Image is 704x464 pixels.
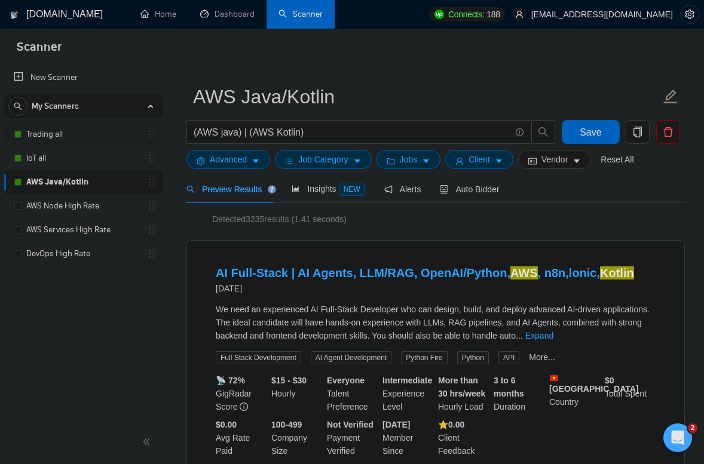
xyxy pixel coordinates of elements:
span: caret-down [252,156,260,165]
button: settingAdvancedcaret-down [186,150,270,169]
div: Hourly Load [436,374,491,413]
span: robot [440,185,448,193]
a: More... [529,352,555,362]
div: Talent Preference [325,374,380,413]
span: Alerts [384,185,421,194]
div: Duration [491,374,547,413]
a: AWS Node High Rate [26,194,140,218]
b: ⭐️ 0.00 [438,420,464,429]
button: Save [562,120,619,144]
span: holder [147,177,157,187]
span: copy [626,127,649,137]
li: New Scanner [4,66,163,90]
span: search [532,127,555,137]
button: folderJobscaret-down [377,150,441,169]
span: holder [147,225,157,235]
div: Company Size [269,418,325,457]
span: Client [469,153,490,166]
div: Hourly [269,374,325,413]
span: holder [147,201,157,211]
span: ... [516,331,523,340]
span: caret-down [495,156,503,165]
span: Save [580,125,601,140]
div: We need an experienced AI Full-Stack Developer who can design, build, and deploy advanced AI-driv... [216,303,656,342]
span: API [498,351,519,364]
div: Avg Rate Paid [213,418,269,457]
span: Vendor [541,153,568,166]
span: info-circle [516,128,524,136]
span: Scanner [7,38,71,63]
span: caret-down [422,156,430,165]
input: Search Freelance Jobs... [194,125,510,140]
a: AI Full-Stack | AI Agents, LLM/RAG, OpenAI/Python,AWS, n8n,lonic,Kotlin [216,266,634,279]
a: dashboardDashboard [200,9,255,19]
span: delete [657,127,679,137]
b: More than 30 hrs/week [438,376,485,398]
b: $ 0 [605,376,614,385]
div: Payment Verified [325,418,380,457]
span: holder [147,130,157,139]
span: Python Fire [401,351,447,364]
mark: AWS [510,266,538,279]
span: setting [681,10,699,19]
span: user [515,10,524,19]
b: Intermediate [382,376,432,385]
img: logo [10,5,19,24]
a: homeHome [140,9,176,19]
a: Expand [525,331,553,340]
div: Experience Level [380,374,436,413]
li: My Scanners [4,94,163,266]
b: [DATE] [382,420,410,429]
button: search [8,97,27,116]
span: Job Category [298,153,348,166]
button: userClientcaret-down [445,150,513,169]
button: barsJob Categorycaret-down [275,150,371,169]
span: edit [663,89,678,105]
span: idcard [528,156,537,165]
button: copy [626,120,650,144]
mark: Kotlin [600,266,634,279]
span: Insights [292,184,365,193]
div: Member Since [380,418,436,457]
span: folder [387,156,395,165]
b: $0.00 [216,420,237,429]
b: [GEOGRAPHIC_DATA] [549,374,639,394]
a: IoT all [26,146,140,170]
b: 📡 72% [216,376,245,385]
div: GigRadar Score [213,374,269,413]
span: Detected 3235 results (1.41 seconds) [204,213,355,226]
button: search [531,120,555,144]
b: Not Verified [327,420,374,429]
a: Trading all [26,122,140,146]
span: 2 [688,423,697,433]
span: Full Stack Development [216,351,301,364]
a: Reset All [601,153,633,166]
a: searchScanner [278,9,323,19]
span: AI Agent Development [311,351,391,364]
b: $15 - $30 [271,376,307,385]
button: idcardVendorcaret-down [518,150,591,169]
input: Scanner name... [193,82,660,112]
span: My Scanners [32,94,79,118]
img: upwork-logo.png [434,10,444,19]
span: search [9,102,27,110]
span: Jobs [400,153,418,166]
div: Total Spent [602,374,658,413]
span: bars [285,156,293,165]
span: 188 [486,8,500,21]
div: Country [547,374,602,413]
span: Auto Bidder [440,185,499,194]
span: caret-down [573,156,581,165]
span: notification [384,185,393,193]
span: Connects: [448,8,484,21]
div: [DATE] [216,281,634,296]
span: area-chart [292,185,300,193]
span: Preview Results [186,185,273,194]
span: holder [147,153,157,163]
span: search [186,185,195,193]
iframe: Intercom live chat [663,423,692,452]
button: delete [656,120,680,144]
span: user [455,156,464,165]
b: 3 to 6 months [494,376,524,398]
span: double-left [142,436,154,448]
